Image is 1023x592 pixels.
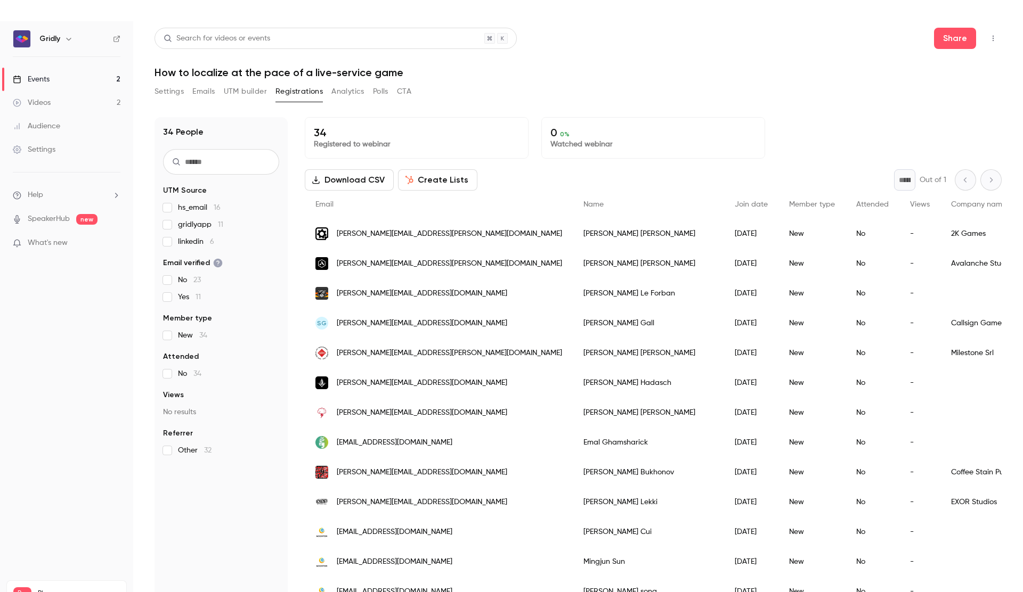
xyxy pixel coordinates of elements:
div: No [846,219,899,249]
div: [DATE] [724,547,778,577]
span: [PERSON_NAME][EMAIL_ADDRESS][PERSON_NAME][DOMAIN_NAME] [337,228,562,240]
div: - [899,219,940,249]
span: [PERSON_NAME][EMAIL_ADDRESS][DOMAIN_NAME] [337,467,507,478]
button: CTA [397,83,411,100]
button: Create Lists [398,169,477,191]
div: New [778,398,846,427]
h6: Gridly [39,34,60,44]
div: New [778,457,846,487]
img: moonton.com [315,555,328,568]
span: [EMAIL_ADDRESS][DOMAIN_NAME] [337,437,452,448]
div: New [778,278,846,308]
span: [PERSON_NAME][EMAIL_ADDRESS][PERSON_NAME][DOMAIN_NAME] [337,348,562,359]
p: Watched webinar [550,139,756,150]
div: No [846,457,899,487]
span: Name [583,201,604,208]
div: - [899,487,940,517]
span: 34 [199,332,207,339]
div: New [778,427,846,457]
h1: 34 People [163,126,204,138]
span: SG [317,318,327,328]
div: [PERSON_NAME] [PERSON_NAME] [573,398,724,427]
div: No [846,547,899,577]
div: New [778,368,846,398]
div: v 4.0.25 [30,17,52,26]
div: Domain Overview [40,63,95,70]
div: - [899,338,940,368]
span: Help [28,190,43,201]
span: [PERSON_NAME][EMAIL_ADDRESS][DOMAIN_NAME] [337,318,507,329]
div: - [899,457,940,487]
span: 32 [204,447,212,454]
span: gridlyapp [178,219,223,230]
span: Email [315,201,334,208]
span: UTM Source [163,185,207,196]
span: Referrer [163,428,193,439]
span: Views [910,201,930,208]
span: [EMAIL_ADDRESS][DOMAIN_NAME] [337,556,452,568]
div: [DATE] [724,338,778,368]
div: [DATE] [724,249,778,278]
span: linkedin [178,236,214,247]
button: Analytics [331,83,364,100]
button: Polls [373,83,388,100]
img: Gridly [13,30,30,47]
div: [DATE] [724,427,778,457]
div: - [899,547,940,577]
div: [DATE] [724,278,778,308]
p: 0 [550,126,756,139]
div: New [778,487,846,517]
div: Search for videos or events [164,33,270,44]
img: avalanchestudios.se [315,257,328,270]
p: 34 [314,126,519,139]
div: No [846,487,899,517]
span: 34 [193,370,201,377]
div: [PERSON_NAME] [PERSON_NAME] [573,219,724,249]
div: No [846,427,899,457]
div: [PERSON_NAME] [PERSON_NAME] [573,249,724,278]
h1: How to localize at the pace of a live-service game [155,66,1002,79]
img: tab_domain_overview_orange.svg [29,62,37,70]
span: 11 [218,221,223,228]
div: - [899,398,940,427]
div: No [846,308,899,338]
div: Audience [13,121,60,131]
div: No [846,338,899,368]
div: - [899,308,940,338]
img: raccoonlogic.com [315,287,328,300]
img: germling.com [315,436,328,449]
div: New [778,308,846,338]
div: New [778,219,846,249]
span: [PERSON_NAME][EMAIL_ADDRESS][DOMAIN_NAME] [337,497,507,508]
span: Attended [856,201,889,208]
span: Company name [951,201,1006,208]
li: help-dropdown-opener [13,190,120,201]
div: No [846,398,899,427]
div: New [778,249,846,278]
div: [PERSON_NAME] Lekki [573,487,724,517]
a: SpeakerHub [28,213,70,225]
button: UTM builder [224,83,267,100]
div: [PERSON_NAME] Hadasch [573,368,724,398]
span: No [178,275,201,285]
div: - [899,368,940,398]
img: website_grey.svg [17,28,26,36]
img: exorstudios.com [315,496,328,508]
div: - [899,427,940,457]
span: Other [178,445,212,456]
img: gearboxsoftware.com [315,227,328,240]
button: Emails [192,83,215,100]
div: [DATE] [724,398,778,427]
button: Share [934,28,976,49]
div: No [846,517,899,547]
button: Registrations [275,83,323,100]
span: [PERSON_NAME][EMAIL_ADDRESS][DOMAIN_NAME] [337,407,507,418]
div: [PERSON_NAME] [PERSON_NAME] [573,338,724,368]
span: 0 % [560,130,570,138]
img: thunderfulgames.com [315,406,328,419]
div: - [899,278,940,308]
div: Settings [13,144,55,155]
div: [DATE] [724,368,778,398]
span: 16 [214,204,221,211]
img: milestone.it [315,347,328,359]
